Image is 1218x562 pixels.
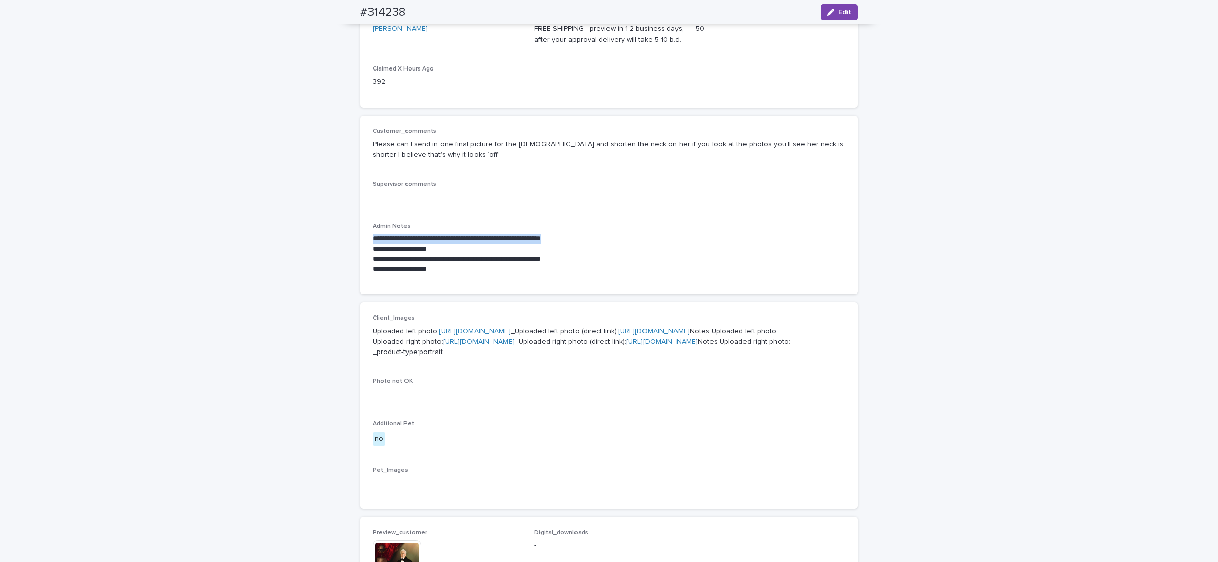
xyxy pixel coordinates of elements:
a: [URL][DOMAIN_NAME] [626,338,698,345]
p: Uploaded left photo: _Uploaded left photo (direct link): Notes Uploaded left photo: Uploaded righ... [373,326,845,358]
span: Digital_downloads [534,530,588,536]
span: Customer_comments [373,128,436,134]
span: Preview_customer [373,530,427,536]
span: Claimed X Hours Ago [373,66,434,72]
span: Additional Pet [373,420,414,427]
span: Supervisor comments [373,181,436,187]
a: [URL][DOMAIN_NAME] [439,328,511,335]
p: - [534,540,684,551]
p: 392 [373,77,522,87]
a: [URL][DOMAIN_NAME] [443,338,515,345]
span: Photo not OK [373,378,413,384]
p: - [373,390,845,400]
p: Please can I send in one final picture for the [DEMOGRAPHIC_DATA] and shorten the neck on her if ... [373,139,845,160]
span: Client_Images [373,315,415,321]
p: - [373,478,845,488]
button: Edit [821,4,858,20]
div: no [373,432,385,446]
a: [PERSON_NAME] [373,24,428,34]
h2: #314238 [360,5,405,20]
span: Admin Notes [373,223,411,229]
span: Pet_Images [373,467,408,473]
p: - [373,192,845,202]
p: 50 [696,24,845,34]
a: [URL][DOMAIN_NAME] [618,328,690,335]
p: FREE SHIPPING - preview in 1-2 business days, after your approval delivery will take 5-10 b.d. [534,24,684,45]
span: Edit [838,9,851,16]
